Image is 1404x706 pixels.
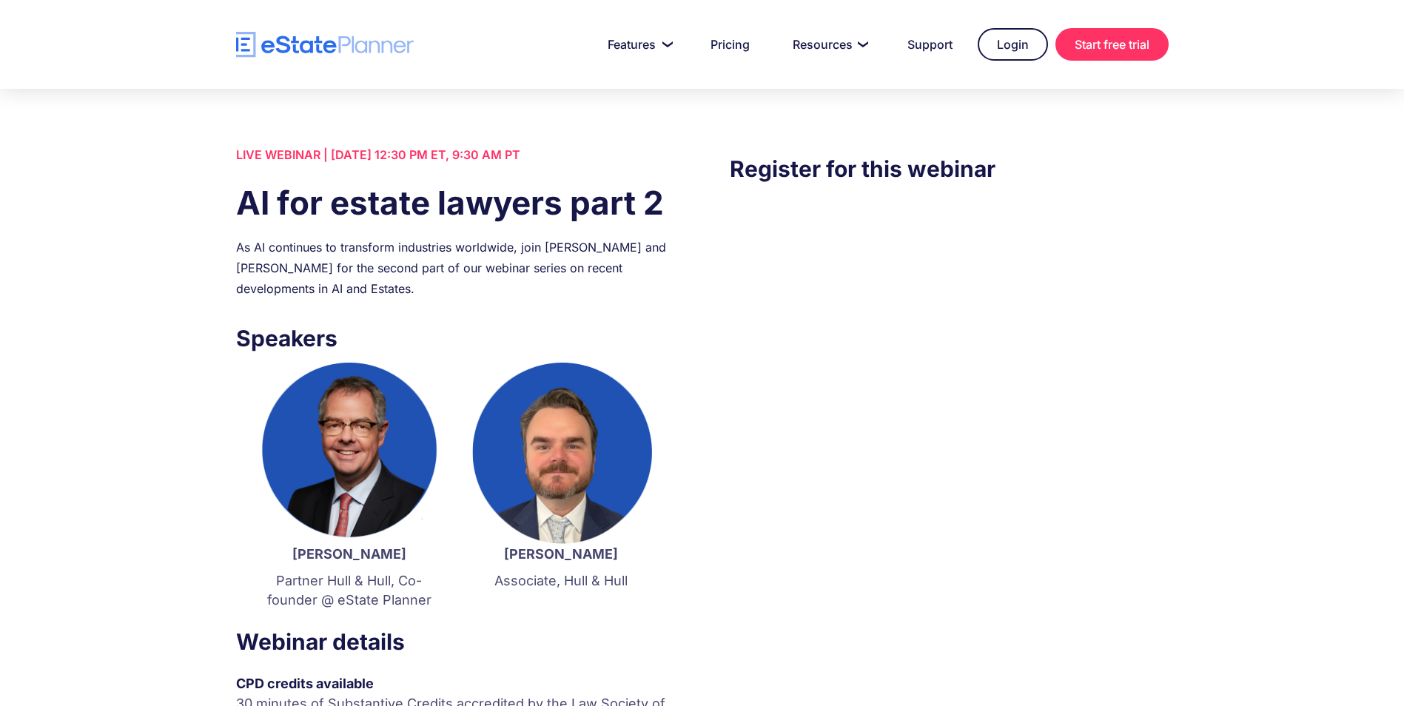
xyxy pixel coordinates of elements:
[236,32,414,58] a: home
[236,625,674,659] h3: Webinar details
[504,546,618,562] strong: [PERSON_NAME]
[978,28,1048,61] a: Login
[470,571,652,591] p: Associate, Hull & Hull
[236,180,674,226] h1: AI for estate lawyers part 2
[292,546,406,562] strong: [PERSON_NAME]
[236,144,674,165] div: LIVE WEBINAR | [DATE] 12:30 PM ET, 9:30 AM PT
[236,321,674,355] h3: Speakers
[775,30,882,59] a: Resources
[590,30,685,59] a: Features
[258,571,440,610] p: Partner Hull & Hull, Co-founder @ eState Planner
[236,237,674,299] div: As AI continues to transform industries worldwide, join [PERSON_NAME] and [PERSON_NAME] for the s...
[236,676,374,691] strong: CPD credits available
[730,152,1168,186] h3: Register for this webinar
[1055,28,1169,61] a: Start free trial
[890,30,970,59] a: Support
[730,215,1168,467] iframe: Form 0
[693,30,768,59] a: Pricing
